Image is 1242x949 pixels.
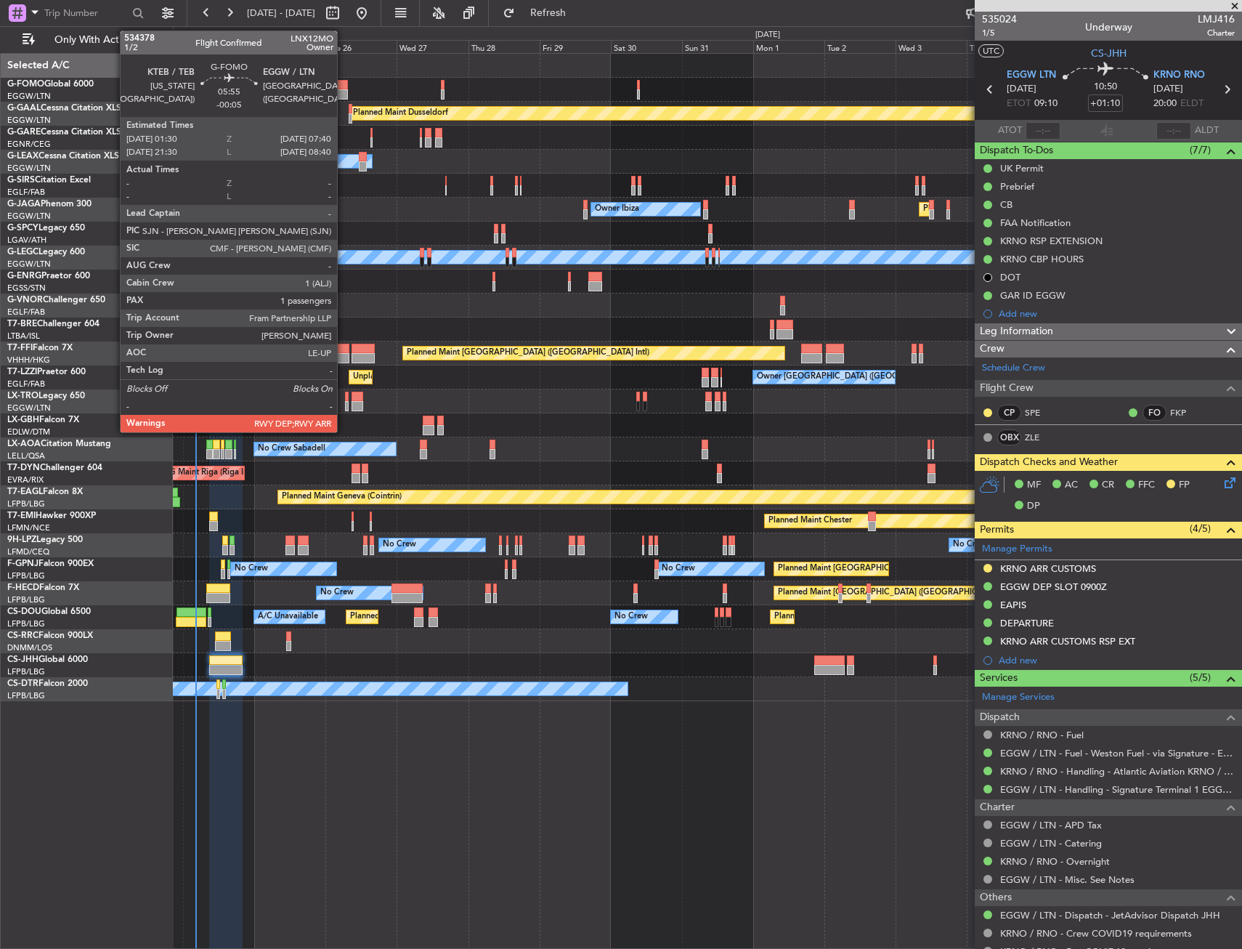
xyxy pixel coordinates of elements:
[407,342,649,364] div: Planned Maint [GEOGRAPHIC_DATA] ([GEOGRAPHIC_DATA] Intl)
[7,355,50,366] a: VHHH/HKG
[353,102,448,124] div: Planned Maint Dusseldorf
[496,1,583,25] button: Refresh
[967,40,1038,53] div: Thu 4
[7,307,45,318] a: EGLF/FAB
[282,486,402,508] div: Planned Maint Geneva (Cointrin)
[7,690,45,701] a: LFPB/LBG
[7,546,49,557] a: LFMD/CEQ
[1000,180,1034,193] div: Prebrief
[258,438,325,460] div: No Crew Sabadell
[7,474,44,485] a: EVRA/RIX
[1138,478,1155,493] span: FFC
[7,379,45,389] a: EGLF/FAB
[1153,97,1177,111] span: 20:00
[611,40,682,53] div: Sat 30
[7,451,45,461] a: LELL/QSA
[778,582,1007,604] div: Planned Maint [GEOGRAPHIC_DATA] ([GEOGRAPHIC_DATA])
[1198,27,1235,39] span: Charter
[254,40,325,53] div: Mon 25
[1000,217,1071,229] div: FAA Notification
[978,44,1004,57] button: UTC
[1034,97,1058,111] span: 09:10
[7,259,51,270] a: EGGW/LTN
[7,488,83,496] a: T7-EAGLFalcon 8X
[7,560,38,568] span: F-GPNJ
[1065,478,1078,493] span: AC
[824,40,896,53] div: Tue 2
[980,323,1053,340] span: Leg Information
[7,666,45,677] a: LFPB/LBG
[982,690,1055,705] a: Manage Services
[7,163,51,174] a: EGGW/LTN
[1000,617,1054,629] div: DEPARTURE
[7,488,43,496] span: T7-EAGL
[7,618,45,629] a: LFPB/LBG
[662,558,695,580] div: No Crew
[980,522,1014,538] span: Permits
[1000,783,1235,796] a: EGGW / LTN - Handling - Signature Terminal 1 EGGW / LTN
[595,198,639,220] div: Owner Ibiza
[1000,289,1066,302] div: GAR ID EGGW
[1025,431,1058,444] a: ZLE
[1000,747,1235,759] a: EGGW / LTN - Fuel - Weston Fuel - via Signature - EGGW/LTN
[1000,235,1103,247] div: KRNO RSP EXTENSION
[7,392,85,400] a: LX-TROLegacy 650
[1000,635,1135,647] div: KRNO ARR CUSTOMS RSP EXT
[235,558,268,580] div: No Crew
[7,464,102,472] a: T7-DYNChallenger 604
[1000,819,1102,831] a: EGGW / LTN - APD Tax
[68,246,304,268] div: A/C Unavailable [GEOGRAPHIC_DATA] ([GEOGRAPHIC_DATA])
[7,607,91,616] a: CS-DOUGlobal 6500
[7,224,85,233] a: G-SPCYLegacy 650
[7,152,119,161] a: G-LEAXCessna Citation XLS
[397,40,468,53] div: Wed 27
[7,344,73,352] a: T7-FFIFalcon 7X
[7,235,46,246] a: LGAV/ATH
[176,29,200,41] div: [DATE]
[183,40,254,53] div: Sun 24
[982,12,1017,27] span: 535024
[7,224,38,233] span: G-SPCY
[980,709,1020,726] span: Dispatch
[7,200,41,209] span: G-JAGA
[1000,909,1220,921] a: EGGW / LTN - Dispatch - JetAdvisor Dispatch JHH
[7,655,38,664] span: CS-JHH
[7,368,37,376] span: T7-LZZI
[1007,68,1056,83] span: EGGW LTN
[7,211,51,222] a: EGGW/LTN
[7,570,45,581] a: LFPB/LBG
[7,498,45,509] a: LFPB/LBG
[7,272,41,280] span: G-ENRG
[1000,765,1235,778] a: KRNO / RNO - Handling - Atlantic Aviation KRNO / RNO
[757,366,957,388] div: Owner [GEOGRAPHIC_DATA] ([GEOGRAPHIC_DATA])
[7,176,91,185] a: G-SIRSCitation Excel
[7,91,51,102] a: EGGW/LTN
[1007,97,1031,111] span: ETOT
[7,512,36,520] span: T7-EMI
[7,296,43,304] span: G-VNOR
[1195,124,1219,138] span: ALDT
[7,344,33,352] span: T7-FFI
[1007,82,1036,97] span: [DATE]
[7,104,41,113] span: G-GAAL
[1000,562,1096,575] div: KRNO ARR CUSTOMS
[1142,405,1166,421] div: FO
[768,510,852,532] div: Planned Maint Chester
[1198,12,1235,27] span: LMJ416
[7,320,100,328] a: T7-BREChallenger 604
[320,582,354,604] div: No Crew
[7,642,52,653] a: DNMM/LOS
[1027,499,1040,514] span: DP
[7,464,40,472] span: T7-DYN
[1000,599,1026,611] div: EAPIS
[1190,521,1211,536] span: (4/5)
[1085,20,1132,35] div: Underway
[1190,670,1211,685] span: (5/5)
[1027,478,1041,493] span: MF
[7,104,127,113] a: G-GAALCessna Citation XLS+
[7,631,93,640] a: CS-RRCFalcon 900LX
[7,80,94,89] a: G-FOMOGlobal 6000
[7,560,94,568] a: F-GPNJFalcon 900EX
[7,200,92,209] a: G-JAGAPhenom 300
[982,27,1017,39] span: 1/5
